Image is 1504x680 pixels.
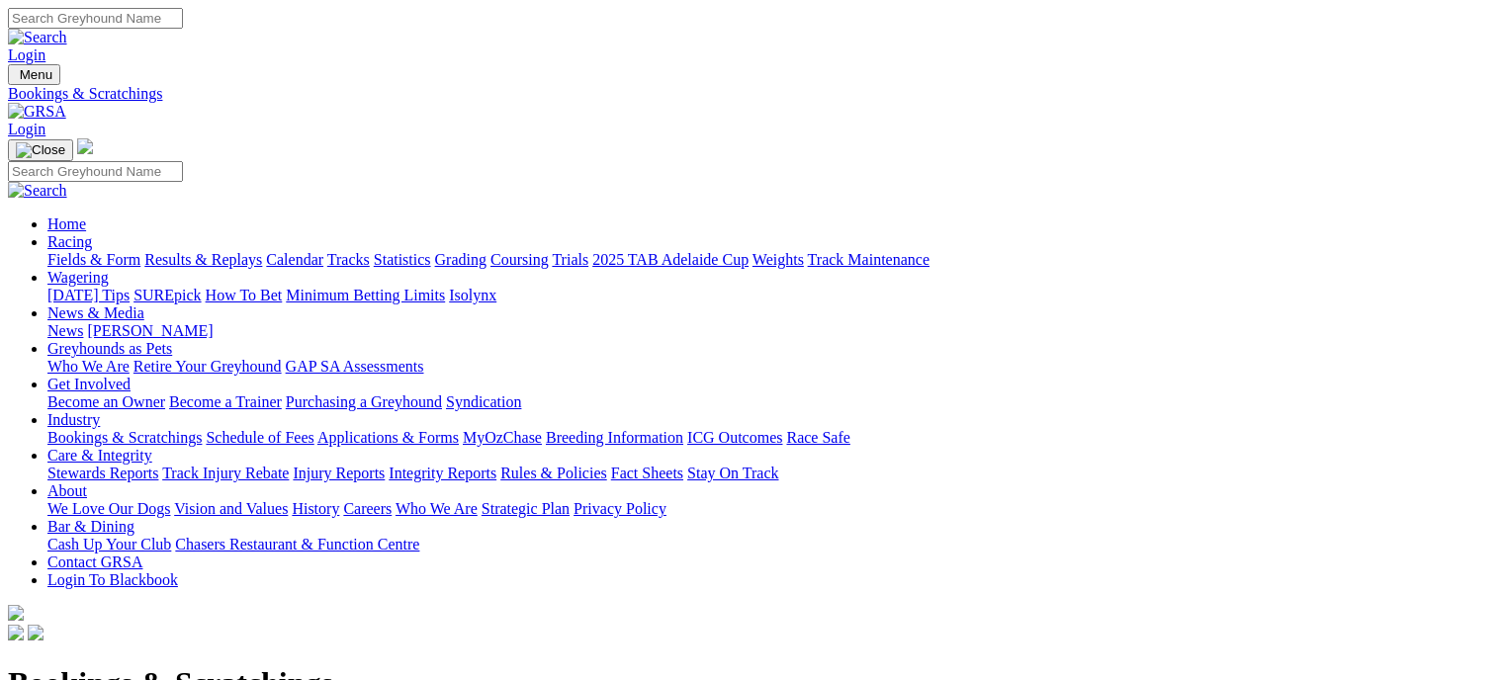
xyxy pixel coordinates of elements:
[490,251,549,268] a: Coursing
[752,251,804,268] a: Weights
[266,251,323,268] a: Calendar
[47,233,92,250] a: Racing
[47,429,202,446] a: Bookings & Scratchings
[8,64,60,85] button: Toggle navigation
[286,287,445,303] a: Minimum Betting Limits
[47,340,172,357] a: Greyhounds as Pets
[47,500,170,517] a: We Love Our Dogs
[47,322,1496,340] div: News & Media
[28,625,44,640] img: twitter.svg
[293,465,385,481] a: Injury Reports
[47,465,1496,482] div: Care & Integrity
[546,429,683,446] a: Breeding Information
[47,376,131,392] a: Get Involved
[687,429,782,446] a: ICG Outcomes
[8,182,67,200] img: Search
[144,251,262,268] a: Results & Replays
[20,67,52,82] span: Menu
[162,465,289,481] a: Track Injury Rebate
[47,393,1496,411] div: Get Involved
[47,553,142,570] a: Contact GRSA
[317,429,459,446] a: Applications & Forms
[446,393,521,410] a: Syndication
[87,322,213,339] a: [PERSON_NAME]
[47,215,86,232] a: Home
[77,138,93,154] img: logo-grsa-white.png
[47,304,144,321] a: News & Media
[174,500,288,517] a: Vision and Values
[16,142,65,158] img: Close
[8,139,73,161] button: Toggle navigation
[292,500,339,517] a: History
[47,251,140,268] a: Fields & Form
[500,465,607,481] a: Rules & Policies
[47,536,171,552] a: Cash Up Your Club
[592,251,749,268] a: 2025 TAB Adelaide Cup
[47,269,109,286] a: Wagering
[8,46,45,63] a: Login
[47,518,134,535] a: Bar & Dining
[47,482,87,499] a: About
[8,625,24,640] img: facebook.svg
[47,500,1496,518] div: About
[396,500,478,517] a: Who We Are
[8,103,66,121] img: GRSA
[47,287,1496,304] div: Wagering
[286,358,424,375] a: GAP SA Assessments
[8,121,45,137] a: Login
[47,358,130,375] a: Who We Are
[47,536,1496,553] div: Bar & Dining
[463,429,542,446] a: MyOzChase
[611,465,683,481] a: Fact Sheets
[47,465,158,481] a: Stewards Reports
[47,251,1496,269] div: Racing
[47,411,100,428] a: Industry
[47,287,130,303] a: [DATE] Tips
[169,393,282,410] a: Become a Trainer
[206,429,313,446] a: Schedule of Fees
[47,322,83,339] a: News
[8,8,183,29] input: Search
[449,287,496,303] a: Isolynx
[175,536,419,552] a: Chasers Restaurant & Function Centre
[8,605,24,621] img: logo-grsa-white.png
[327,251,370,268] a: Tracks
[808,251,929,268] a: Track Maintenance
[482,500,570,517] a: Strategic Plan
[133,287,201,303] a: SUREpick
[47,447,152,464] a: Care & Integrity
[47,429,1496,447] div: Industry
[286,393,442,410] a: Purchasing a Greyhound
[206,287,283,303] a: How To Bet
[8,29,67,46] img: Search
[47,358,1496,376] div: Greyhounds as Pets
[8,85,1496,103] a: Bookings & Scratchings
[374,251,431,268] a: Statistics
[389,465,496,481] a: Integrity Reports
[343,500,392,517] a: Careers
[8,161,183,182] input: Search
[435,251,487,268] a: Grading
[133,358,282,375] a: Retire Your Greyhound
[47,393,165,410] a: Become an Owner
[687,465,778,481] a: Stay On Track
[552,251,588,268] a: Trials
[786,429,849,446] a: Race Safe
[574,500,666,517] a: Privacy Policy
[47,571,178,588] a: Login To Blackbook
